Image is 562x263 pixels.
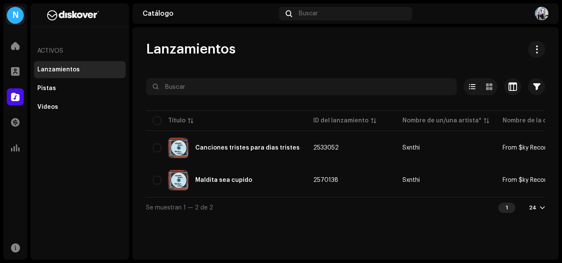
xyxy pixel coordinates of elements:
[168,116,185,125] div: Título
[146,41,236,58] span: Lanzamientos
[195,177,252,183] div: Maldita sea cupido
[34,80,126,97] re-m-nav-item: Pistas
[37,104,58,110] div: Videos
[402,116,481,125] div: Nombre de un/una artista*
[146,78,457,95] input: Buscar
[299,10,318,17] span: Buscar
[34,41,126,61] re-a-nav-header: Activos
[402,145,489,151] span: Sxnthi
[34,99,126,116] re-m-nav-item: Videos
[313,145,339,151] span: 2533052
[195,145,300,151] div: Canciones tristes para dias tristes
[313,177,338,183] span: 2570138
[402,145,420,151] div: Sxnthi
[37,66,80,73] div: Lanzamientos
[168,170,188,190] img: 6824cf88-9cc6-4b05-9646-6072c8177a64
[529,204,537,211] div: 24
[313,116,368,125] div: ID del lanzamiento
[402,177,489,183] span: Sxnthi
[146,205,213,211] span: Se muestran 1 — 2 de 2
[143,10,275,17] div: Catálogo
[34,61,126,78] re-m-nav-item: Lanzamientos
[37,85,56,92] div: Pistas
[535,7,548,20] img: 038a11ce-d8c3-4a17-bf17-bdc3c8443a8a
[402,177,420,183] div: Sxnthi
[168,138,188,158] img: d5fb2b7c-eab2-41fe-8894-e4a9101a1a44
[498,203,515,213] div: 1
[7,7,24,24] div: N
